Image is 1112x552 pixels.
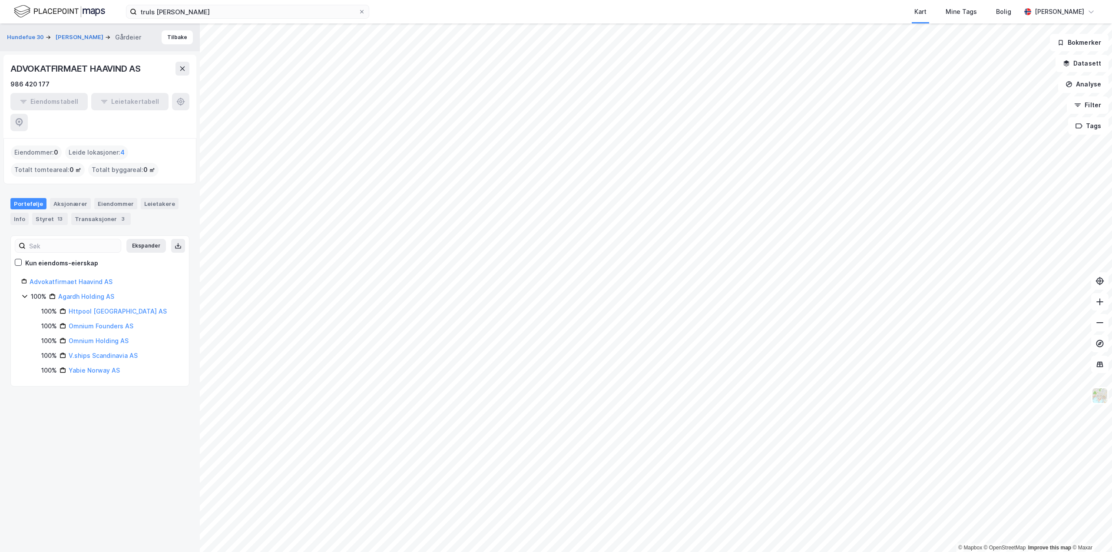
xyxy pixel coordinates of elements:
button: Analyse [1058,76,1109,93]
button: Tags [1068,117,1109,135]
span: 0 [54,147,58,158]
a: Improve this map [1028,545,1071,551]
div: Info [10,213,29,225]
a: Agardh Holding AS [58,293,114,300]
div: Eiendommer [94,198,137,209]
div: Bolig [996,7,1011,17]
button: Tilbake [162,30,193,44]
button: Hundefue 30 [7,33,46,42]
div: Portefølje [10,198,46,209]
div: 3 [119,215,127,223]
div: Aksjonærer [50,198,91,209]
div: Styret [32,213,68,225]
div: Mine Tags [946,7,977,17]
div: Totalt byggareal : [88,163,159,177]
a: Mapbox [958,545,982,551]
div: Eiendommer : [11,145,62,159]
a: OpenStreetMap [984,545,1026,551]
div: 13 [56,215,64,223]
div: 986 420 177 [10,79,50,89]
div: Gårdeier [115,32,141,43]
button: [PERSON_NAME] [56,33,105,42]
a: Omnium Holding AS [69,337,129,344]
span: 0 ㎡ [143,165,155,175]
div: 100% [41,321,57,331]
div: 100% [41,336,57,346]
div: Kun eiendoms-eierskap [25,258,98,268]
div: Leietakere [141,198,179,209]
div: Kart [914,7,927,17]
div: Leide lokasjoner : [65,145,128,159]
div: 100% [41,306,57,317]
img: logo.f888ab2527a4732fd821a326f86c7f29.svg [14,4,105,19]
button: Datasett [1056,55,1109,72]
input: Søk på adresse, matrikkel, gårdeiere, leietakere eller personer [137,5,358,18]
a: Httpool [GEOGRAPHIC_DATA] AS [69,307,167,315]
button: Bokmerker [1050,34,1109,51]
a: V.ships Scandinavia AS [69,352,138,359]
div: 100% [41,350,57,361]
a: Yabie Norway AS [69,367,120,374]
div: [PERSON_NAME] [1035,7,1084,17]
div: ADVOKATFIRMAET HAAVIND AS [10,62,142,76]
button: Ekspander [126,239,166,253]
div: Totalt tomteareal : [11,163,85,177]
span: 4 [120,147,125,158]
div: 100% [31,291,46,302]
a: Advokatfirmaet Haavind AS [30,278,113,285]
iframe: Chat Widget [1069,510,1112,552]
div: Transaksjoner [71,213,131,225]
a: Omnium Founders AS [69,322,133,330]
img: Z [1092,387,1108,404]
input: Søk [26,239,121,252]
span: 0 ㎡ [69,165,81,175]
button: Filter [1067,96,1109,114]
div: 100% [41,365,57,376]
